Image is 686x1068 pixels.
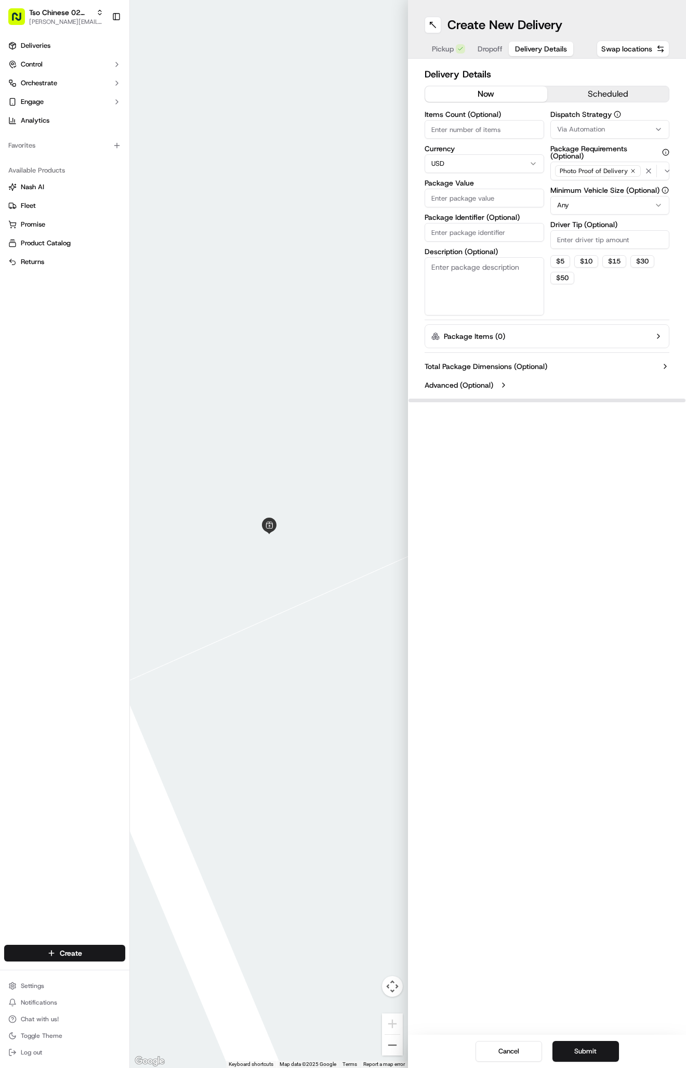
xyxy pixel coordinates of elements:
[597,41,669,57] button: Swap locations
[4,37,125,54] a: Deliveries
[22,99,41,118] img: 8571987876998_91fb9ceb93ad5c398215_72.jpg
[21,116,49,125] span: Analytics
[10,233,19,242] div: 📗
[177,102,189,115] button: Start new chat
[557,125,605,134] span: Via Automation
[133,1054,167,1068] a: Open this area in Google Maps (opens a new window)
[547,86,669,102] button: scheduled
[10,151,27,168] img: Charles Folsom
[342,1061,357,1067] a: Terms (opens in new tab)
[229,1061,273,1068] button: Keyboard shortcuts
[425,361,669,372] button: Total Package Dimensions (Optional)
[550,221,670,228] label: Driver Tip (Optional)
[280,1061,336,1067] span: Map data ©2025 Google
[86,161,90,169] span: •
[4,995,125,1010] button: Notifications
[4,75,125,91] button: Orchestrate
[4,94,125,110] button: Engage
[10,42,189,58] p: Welcome 👋
[4,1029,125,1043] button: Toggle Theme
[382,1035,403,1056] button: Zoom out
[73,257,126,266] a: Powered byPylon
[425,67,669,82] h2: Delivery Details
[425,111,544,118] label: Items Count (Optional)
[478,44,503,54] span: Dropoff
[10,10,31,31] img: Nash
[425,380,669,390] button: Advanced (Optional)
[444,331,505,341] label: Package Items ( 0 )
[8,182,121,192] a: Nash AI
[21,982,44,990] span: Settings
[4,179,125,195] button: Nash AI
[21,232,80,243] span: Knowledge Base
[4,254,125,270] button: Returns
[382,1013,403,1034] button: Zoom in
[21,998,57,1007] span: Notifications
[662,187,669,194] button: Minimum Vehicle Size (Optional)
[21,41,50,50] span: Deliveries
[550,145,670,160] label: Package Requirements (Optional)
[476,1041,542,1062] button: Cancel
[425,145,544,152] label: Currency
[4,137,125,154] div: Favorites
[432,44,454,54] span: Pickup
[103,258,126,266] span: Pylon
[6,228,84,247] a: 📗Knowledge Base
[425,223,544,242] input: Enter package identifier
[21,1032,62,1040] span: Toggle Theme
[4,1045,125,1060] button: Log out
[60,948,82,958] span: Create
[21,239,71,248] span: Product Catalog
[550,230,670,249] input: Enter driver tip amount
[21,1048,42,1057] span: Log out
[4,56,125,73] button: Control
[662,149,669,156] button: Package Requirements (Optional)
[574,255,598,268] button: $10
[425,248,544,255] label: Description (Optional)
[550,255,570,268] button: $5
[144,189,166,197] span: [DATE]
[32,161,84,169] span: [PERSON_NAME]
[8,220,121,229] a: Promise
[10,135,70,143] div: Past conversations
[29,7,92,18] button: Tso Chinese 02 Arbor
[382,976,403,997] button: Map camera controls
[21,201,36,210] span: Fleet
[21,78,57,88] span: Orchestrate
[550,111,670,118] label: Dispatch Strategy
[4,112,125,129] a: Analytics
[10,99,29,118] img: 1736555255976-a54dd68f-1ca7-489b-9aae-adbdc363a1c4
[8,201,121,210] a: Fleet
[4,216,125,233] button: Promise
[29,18,103,26] button: [PERSON_NAME][EMAIL_ADDRESS][DOMAIN_NAME]
[21,257,44,267] span: Returns
[21,60,43,69] span: Control
[8,239,121,248] a: Product Catalog
[425,179,544,187] label: Package Value
[4,1012,125,1026] button: Chat with us!
[84,228,171,247] a: 💻API Documentation
[133,1054,167,1068] img: Google
[447,17,562,33] h1: Create New Delivery
[4,162,125,179] div: Available Products
[550,162,670,180] button: Photo Proof of Delivery
[515,44,567,54] span: Delivery Details
[98,232,167,243] span: API Documentation
[88,233,96,242] div: 💻
[47,99,170,110] div: Start new chat
[425,214,544,221] label: Package Identifier (Optional)
[425,380,493,390] label: Advanced (Optional)
[602,255,626,268] button: $15
[425,120,544,139] input: Enter number of items
[552,1041,619,1062] button: Submit
[4,235,125,252] button: Product Catalog
[425,324,669,348] button: Package Items (0)
[630,255,654,268] button: $30
[21,220,45,229] span: Promise
[21,162,29,170] img: 1736555255976-a54dd68f-1ca7-489b-9aae-adbdc363a1c4
[560,167,628,175] span: Photo Proof of Delivery
[4,945,125,961] button: Create
[21,182,44,192] span: Nash AI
